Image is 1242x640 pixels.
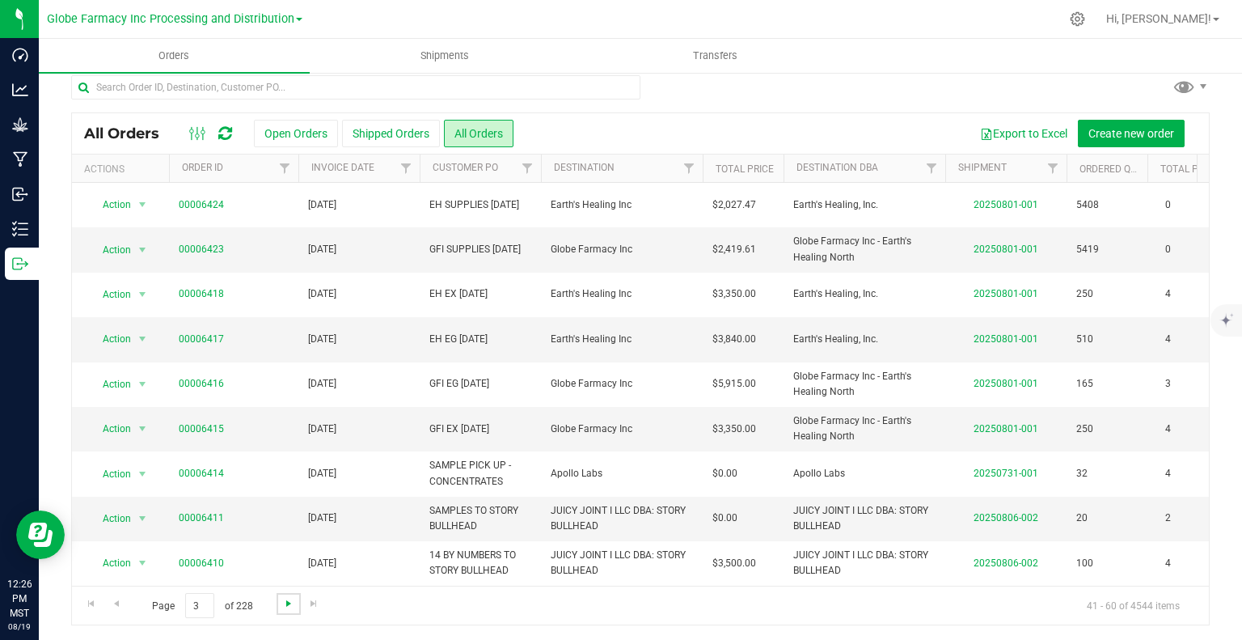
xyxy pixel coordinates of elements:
[1157,372,1179,396] span: 3
[793,503,936,534] span: JUICY JOINT I LLC DBA: STORY BULLHEAD
[137,49,211,63] span: Orders
[88,463,132,485] span: Action
[310,39,581,73] a: Shipments
[1157,328,1179,351] span: 4
[308,422,336,437] span: [DATE]
[308,376,336,392] span: [DATE]
[133,373,153,396] span: select
[84,125,175,142] span: All Orders
[16,511,65,559] iframe: Resource center
[514,155,541,182] a: Filter
[793,332,936,347] span: Earth's Healing, Inc.
[12,117,28,133] inline-svg: Grow
[974,512,1038,523] a: 20250806-002
[429,376,531,392] span: GFI EG [DATE]
[179,511,224,526] a: 00006411
[308,286,336,302] span: [DATE]
[1076,242,1099,257] span: 5419
[79,593,103,615] a: Go to the first page
[671,49,759,63] span: Transfers
[429,458,531,489] span: SAMPLE PICK UP - CONCENTRATES
[12,47,28,63] inline-svg: Dashboard
[974,199,1038,210] a: 20250801-001
[712,286,756,302] span: $3,350.00
[429,242,531,257] span: GFI SUPPLIES [DATE]
[133,328,153,350] span: select
[551,503,693,534] span: JUICY JOINT I LLC DBA: STORY BULLHEAD
[974,288,1038,299] a: 20250801-001
[429,548,531,579] span: 14 BY NUMBERS TO STORY BULLHEAD
[133,552,153,574] span: select
[712,556,756,571] span: $3,500.00
[958,162,1007,173] a: Shipment
[551,376,693,392] span: Globe Farmacy Inc
[712,466,737,481] span: $0.00
[308,197,336,213] span: [DATE]
[793,286,936,302] span: Earth's Healing, Inc.
[104,593,128,615] a: Go to the previous page
[88,283,132,306] span: Action
[1088,127,1174,140] span: Create new order
[793,369,936,400] span: Globe Farmacy Inc - Earth's Healing North
[185,593,214,618] input: 3
[1076,376,1093,392] span: 165
[793,413,936,444] span: Globe Farmacy Inc - Earth's Healing North
[1076,556,1093,571] span: 100
[970,120,1078,147] button: Export to Excel
[1157,462,1179,485] span: 4
[581,39,851,73] a: Transfers
[88,417,132,440] span: Action
[1106,12,1211,25] span: Hi, [PERSON_NAME]!
[551,197,693,213] span: Earth's Healing Inc
[1067,11,1088,27] div: Manage settings
[308,466,336,481] span: [DATE]
[12,151,28,167] inline-svg: Manufacturing
[712,511,737,526] span: $0.00
[1078,120,1185,147] button: Create new order
[272,155,298,182] a: Filter
[1157,417,1179,441] span: 4
[133,463,153,485] span: select
[1074,593,1193,617] span: 41 - 60 of 4544 items
[1076,466,1088,481] span: 32
[1160,163,1241,175] a: Total Packages
[793,548,936,579] span: JUICY JOINT I LLC DBA: STORY BULLHEAD
[393,155,420,182] a: Filter
[133,239,153,261] span: select
[712,422,756,437] span: $3,350.00
[712,376,756,392] span: $5,915.00
[179,556,224,571] a: 00006410
[84,163,163,175] div: Actions
[974,333,1038,345] a: 20250801-001
[551,332,693,347] span: Earth's Healing Inc
[974,557,1038,569] a: 20250806-002
[429,503,531,534] span: SAMPLES TO STORY BULLHEAD
[429,286,531,302] span: EH EX [DATE]
[429,197,531,213] span: EH SUPPLIES [DATE]
[551,548,693,579] span: JUICY JOINT I LLC DBA: STORY BULLHEAD
[444,120,513,147] button: All Orders
[974,468,1038,479] a: 20250731-001
[311,162,374,173] a: Invoice Date
[308,511,336,526] span: [DATE]
[308,556,336,571] span: [DATE]
[133,507,153,530] span: select
[974,423,1038,434] a: 20250801-001
[1076,332,1093,347] span: 510
[88,193,132,216] span: Action
[179,376,224,392] a: 00006416
[179,466,224,481] a: 00006414
[12,256,28,272] inline-svg: Outbound
[12,221,28,237] inline-svg: Inventory
[179,286,224,302] a: 00006418
[179,242,224,257] a: 00006423
[47,12,294,26] span: Globe Farmacy Inc Processing and Distribution
[793,234,936,265] span: Globe Farmacy Inc - Earth's Healing North
[254,120,338,147] button: Open Orders
[1157,552,1179,575] span: 4
[1157,238,1179,261] span: 0
[71,75,640,100] input: Search Order ID, Destination, Customer PO...
[551,242,693,257] span: Globe Farmacy Inc
[179,422,224,437] a: 00006415
[1079,163,1142,175] a: Ordered qty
